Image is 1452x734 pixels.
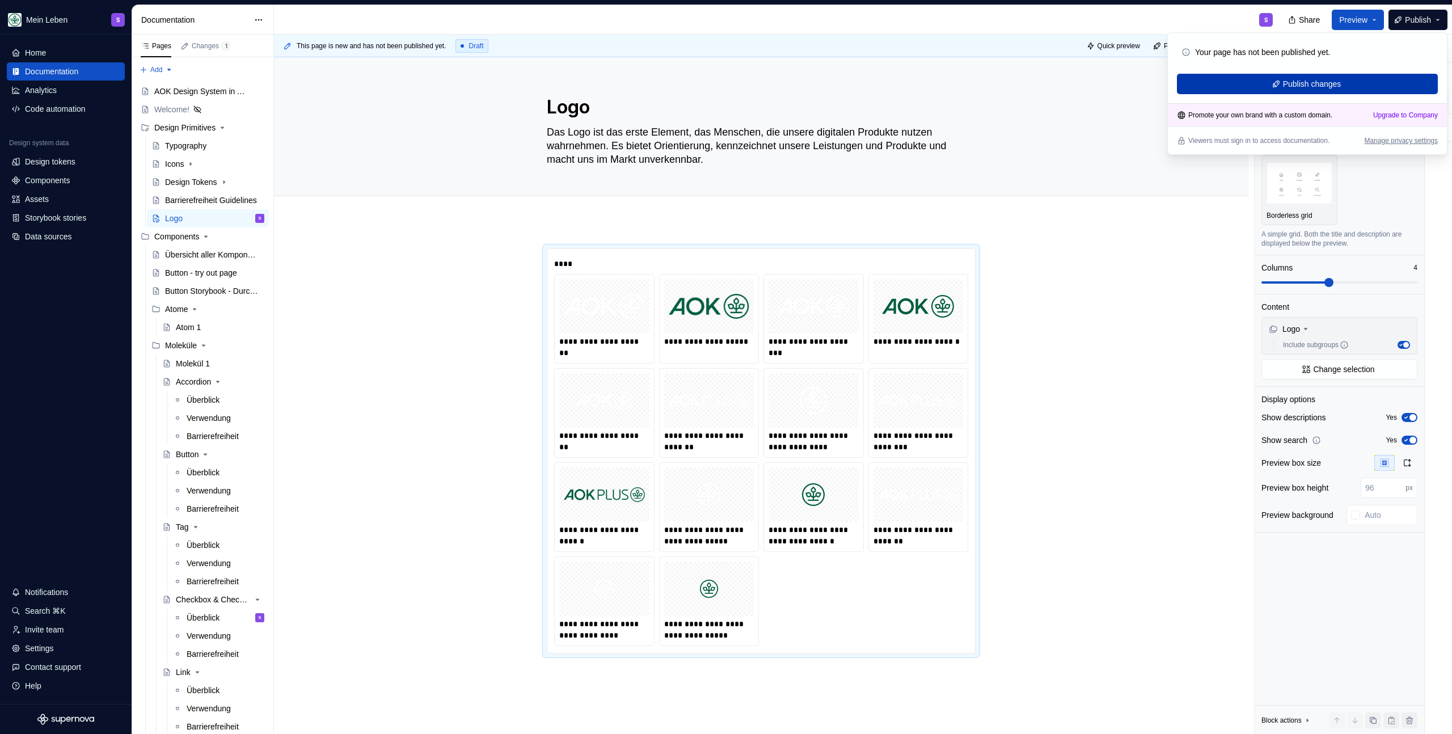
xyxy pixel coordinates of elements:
[1261,301,1289,313] div: Content
[7,621,125,639] a: Invite team
[158,518,269,536] a: Tag
[25,85,57,96] div: Analytics
[187,412,231,424] div: Verwendung
[187,503,239,514] div: Barrierefreiheit
[187,703,231,714] div: Verwendung
[1261,435,1307,446] div: Show search
[147,173,269,191] a: Design Tokens
[158,373,269,391] a: Accordion
[1261,712,1312,728] div: Block actions
[25,587,68,598] div: Notifications
[187,685,220,696] div: Überblick
[1339,14,1367,26] span: Preview
[168,699,269,718] a: Verwendung
[187,485,231,496] div: Verwendung
[1261,412,1326,423] div: Show descriptions
[1261,509,1333,521] div: Preview background
[168,500,269,518] a: Barrierefreiheit
[37,714,94,725] a: Supernova Logo
[1177,111,1332,120] div: Promote your own brand with a custom domain.
[158,663,269,681] a: Link
[8,13,22,27] img: df5db9ef-aba0-4771-bf51-9763b7497661.png
[1083,38,1145,54] button: Quick preview
[469,41,484,50] span: Draft
[1365,136,1438,145] button: Manage privacy settings
[187,612,220,623] div: Überblick
[1264,15,1268,24] div: S
[9,138,69,147] div: Design system data
[168,463,269,482] a: Überblick
[25,156,75,167] div: Design tokens
[154,231,199,242] div: Components
[1269,323,1300,335] div: Logo
[136,82,269,100] a: AOK Design System in Arbeit
[7,100,125,118] a: Code automation
[176,358,210,369] div: Molekül 1
[1332,10,1384,30] button: Preview
[7,81,125,99] a: Analytics
[7,583,125,601] button: Notifications
[544,123,973,168] textarea: Das Logo ist das erste Element, das Menschen, die unsere digitalen Produkte nutzen wahrnehmen. Es...
[25,103,86,115] div: Code automation
[1150,38,1219,54] button: Publish changes
[25,175,70,186] div: Components
[154,104,189,115] div: Welcome!
[7,227,125,246] a: Data sources
[1261,394,1315,405] div: Display options
[544,94,973,121] textarea: Logo
[168,627,269,645] a: Verwendung
[7,44,125,62] a: Home
[7,658,125,676] button: Contact support
[150,65,162,74] span: Add
[136,62,176,78] button: Add
[168,609,269,627] a: ÜberblickS
[158,445,269,463] a: Button
[1261,482,1328,493] div: Preview box height
[1261,359,1417,379] button: Change selection
[116,15,120,24] div: S
[1278,340,1349,349] label: Include subgroups
[147,155,269,173] a: Icons
[176,521,189,533] div: Tag
[258,213,261,224] div: S
[176,594,251,605] div: Checkbox & Checkbox Group
[25,680,41,691] div: Help
[168,681,269,699] a: Überblick
[1388,10,1447,30] button: Publish
[1261,716,1302,725] div: Block actions
[26,14,67,26] div: Mein Leben
[187,576,239,587] div: Barrierefreiheit
[165,340,197,351] div: Moleküle
[221,41,230,50] span: 1
[7,190,125,208] a: Assets
[1313,364,1374,375] span: Change selection
[1373,111,1438,120] a: Upgrade to Company
[1261,230,1417,248] div: A simple grid. Both the title and description are displayed below the preview.
[7,602,125,620] button: Search ⌘K
[154,122,216,133] div: Design Primitives
[1261,155,1337,225] button: placeholderBorderless grid
[165,140,206,151] div: Typography
[141,14,248,26] div: Documentation
[1164,41,1214,50] span: Publish changes
[154,86,248,97] div: AOK Design System in Arbeit
[176,449,199,460] div: Button
[168,427,269,445] a: Barrierefreiheit
[187,467,220,478] div: Überblick
[258,612,261,623] div: S
[1098,41,1140,50] span: Quick preview
[165,195,257,206] div: Barrierefreiheit Guidelines
[1299,14,1320,26] span: Share
[187,648,239,660] div: Barrierefreiheit
[158,355,269,373] a: Molekül 1
[168,409,269,427] a: Verwendung
[25,193,49,205] div: Assets
[168,482,269,500] a: Verwendung
[168,536,269,554] a: Überblick
[165,213,183,224] div: Logo
[187,431,239,442] div: Barrierefreiheit
[7,209,125,227] a: Storybook stories
[1360,505,1417,525] input: Auto
[1261,262,1293,273] div: Columns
